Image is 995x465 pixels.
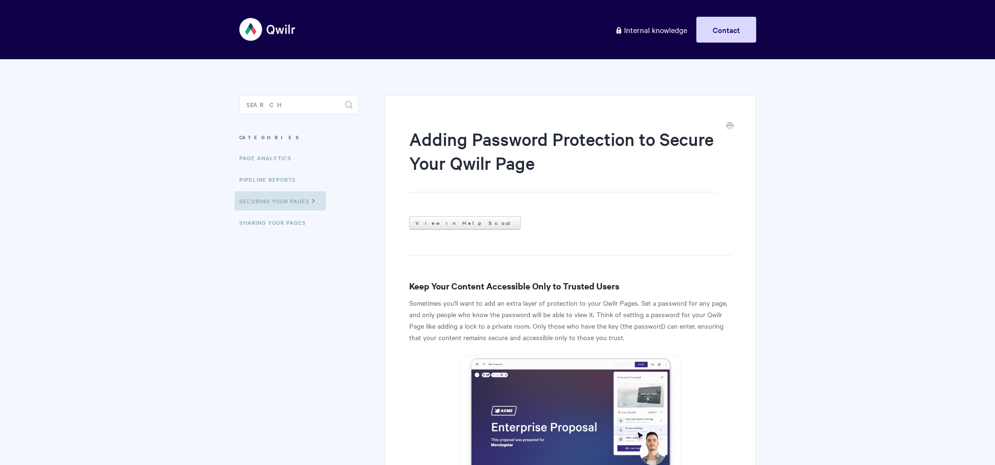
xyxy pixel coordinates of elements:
[409,279,731,293] h3: Keep Your Content Accessible Only to Trusted Users
[239,213,313,232] a: Sharing Your Pages
[239,11,296,47] img: Qwilr Help Center
[239,148,299,167] a: Page Analytics
[235,191,326,210] a: Securing Your Pages
[409,127,717,192] h1: Adding Password Protection to Secure Your Qwilr Page
[409,297,731,343] p: Sometimes you'll want to add an extra layer of protection to your Qwilr Pages. Set a password for...
[239,170,303,189] a: Pipeline reports
[726,121,734,132] a: Print this Article
[608,17,694,43] a: Internal knowledge
[239,129,358,146] h3: Categories
[696,17,756,43] a: Contact
[409,216,521,230] a: View in Help Scout
[239,95,358,114] input: Search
